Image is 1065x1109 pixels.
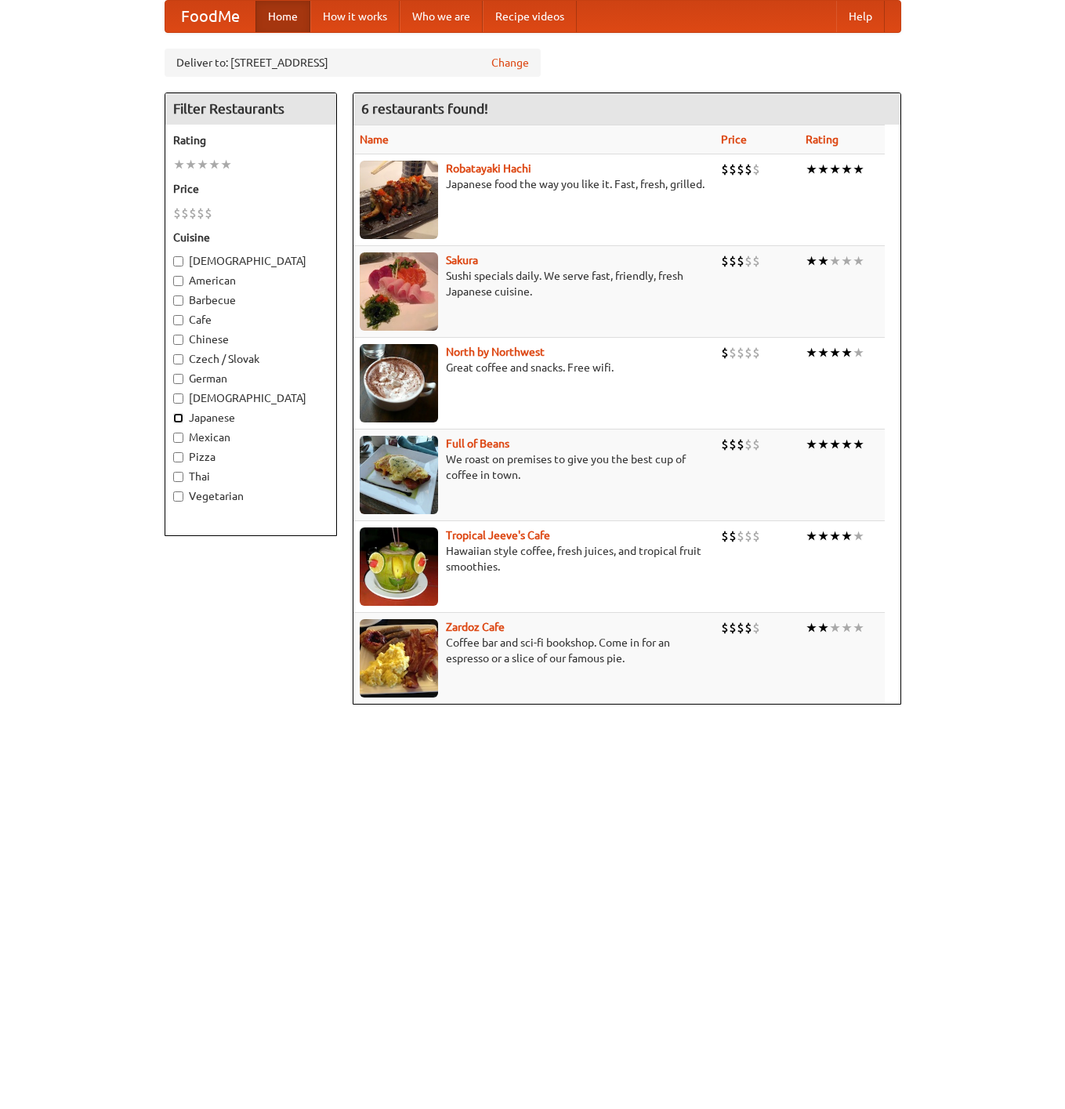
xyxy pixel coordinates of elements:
li: ★ [185,156,197,173]
label: Czech / Slovak [173,351,328,367]
li: ★ [853,619,864,636]
p: Sushi specials daily. We serve fast, friendly, fresh Japanese cuisine. [360,268,709,299]
ng-pluralize: 6 restaurants found! [361,101,488,116]
li: $ [752,344,760,361]
label: Barbecue [173,292,328,308]
li: $ [737,161,744,178]
li: $ [737,344,744,361]
input: Vegetarian [173,491,183,502]
a: Tropical Jeeve's Cafe [446,529,550,542]
li: $ [752,436,760,453]
a: Robatayaki Hachi [446,162,531,175]
li: $ [737,252,744,270]
div: Deliver to: [STREET_ADDRESS] [165,49,541,77]
li: ★ [173,156,185,173]
h5: Cuisine [173,230,328,245]
input: [DEMOGRAPHIC_DATA] [173,393,183,404]
li: $ [721,436,729,453]
li: ★ [197,156,208,173]
li: ★ [817,619,829,636]
li: $ [752,161,760,178]
a: North by Northwest [446,346,545,358]
img: sakura.jpg [360,252,438,331]
a: Home [255,1,310,32]
li: ★ [841,252,853,270]
a: FoodMe [165,1,255,32]
li: ★ [208,156,220,173]
li: $ [173,205,181,222]
p: Japanese food the way you like it. Fast, fresh, grilled. [360,176,709,192]
li: ★ [829,252,841,270]
li: $ [752,252,760,270]
li: $ [205,205,212,222]
label: [DEMOGRAPHIC_DATA] [173,253,328,269]
li: $ [721,619,729,636]
li: $ [729,527,737,545]
input: [DEMOGRAPHIC_DATA] [173,256,183,266]
li: $ [752,619,760,636]
li: $ [721,527,729,545]
li: ★ [841,527,853,545]
li: $ [752,527,760,545]
li: ★ [853,344,864,361]
a: Full of Beans [446,437,509,450]
li: ★ [806,161,817,178]
li: ★ [841,436,853,453]
li: ★ [853,252,864,270]
li: $ [181,205,189,222]
li: ★ [817,252,829,270]
li: $ [729,252,737,270]
a: Change [491,55,529,71]
li: $ [744,436,752,453]
h5: Price [173,181,328,197]
li: ★ [806,344,817,361]
li: $ [744,252,752,270]
p: Great coffee and snacks. Free wifi. [360,360,709,375]
li: $ [737,619,744,636]
a: Zardoz Cafe [446,621,505,633]
a: Recipe videos [483,1,577,32]
input: German [173,374,183,384]
a: Name [360,133,389,146]
img: robatayaki.jpg [360,161,438,239]
a: How it works [310,1,400,32]
li: ★ [841,161,853,178]
a: Help [836,1,885,32]
p: Coffee bar and sci-fi bookshop. Come in for an espresso or a slice of our famous pie. [360,635,709,666]
a: Who we are [400,1,483,32]
li: $ [744,344,752,361]
li: ★ [817,344,829,361]
label: Cafe [173,312,328,328]
input: Mexican [173,433,183,443]
label: American [173,273,328,288]
li: ★ [829,344,841,361]
li: ★ [806,436,817,453]
li: $ [744,527,752,545]
input: Chinese [173,335,183,345]
input: Pizza [173,452,183,462]
li: ★ [817,436,829,453]
li: ★ [829,527,841,545]
li: $ [729,161,737,178]
li: ★ [829,436,841,453]
a: Sakura [446,254,478,266]
label: Thai [173,469,328,484]
li: ★ [829,161,841,178]
label: [DEMOGRAPHIC_DATA] [173,390,328,406]
label: Pizza [173,449,328,465]
a: Rating [806,133,839,146]
input: Japanese [173,413,183,423]
li: ★ [841,344,853,361]
li: $ [197,205,205,222]
img: beans.jpg [360,436,438,514]
h5: Rating [173,132,328,148]
h4: Filter Restaurants [165,93,336,125]
input: Czech / Slovak [173,354,183,364]
img: zardoz.jpg [360,619,438,698]
label: German [173,371,328,386]
input: Cafe [173,315,183,325]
